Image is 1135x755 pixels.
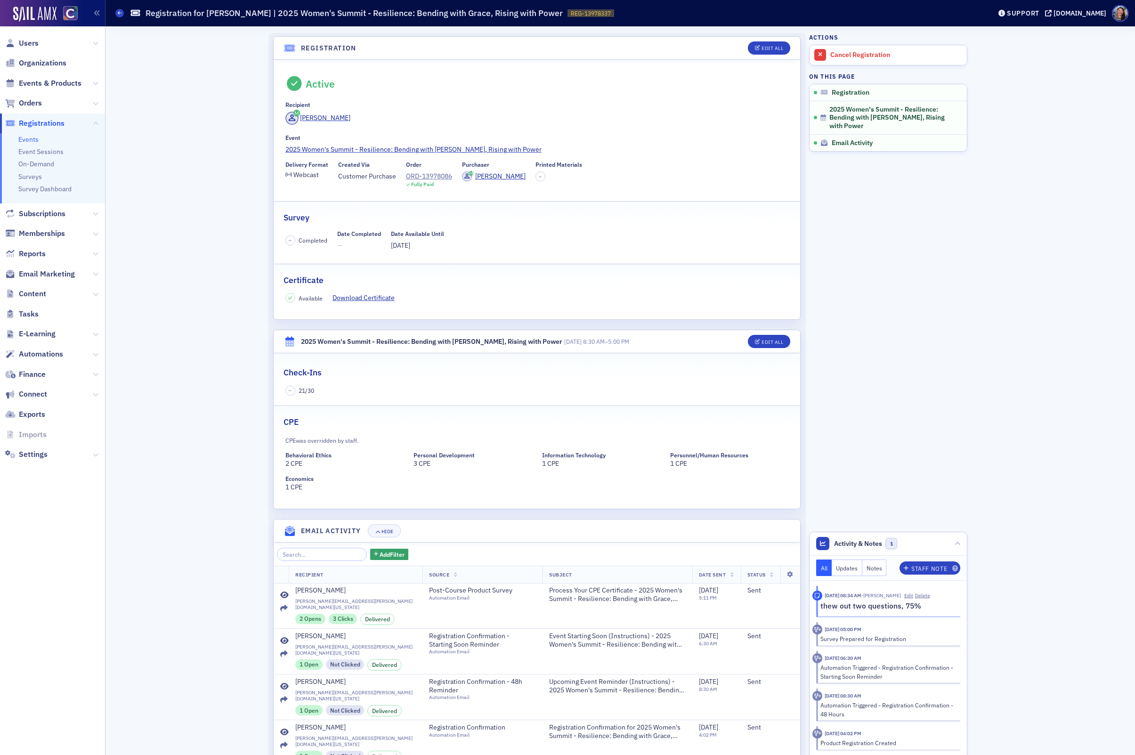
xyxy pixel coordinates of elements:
a: [PERSON_NAME] [295,678,416,686]
a: Cancel Registration [810,45,967,65]
div: 1 CPE [542,452,661,469]
h4: On this page [809,72,967,81]
div: Automation Email [429,595,515,601]
span: Available [299,294,323,302]
span: Reports [19,249,46,259]
div: CPE was overridden by staff. [285,435,602,445]
a: Surveys [18,172,42,181]
span: Registration Confirmation - Starting Soon Reminder [429,632,527,649]
time: 8/20/2025 08:30 AM [825,692,861,699]
span: Date Sent [699,571,726,578]
a: Content [5,289,46,299]
span: [DATE] [699,723,718,731]
div: [PERSON_NAME] [295,723,346,732]
span: [PERSON_NAME][EMAIL_ADDRESS][PERSON_NAME][DOMAIN_NAME][US_STATE] [295,598,416,610]
div: Recipient [285,101,310,108]
a: Users [5,38,39,49]
time: 7/24/2025 04:02 PM [825,730,861,737]
span: Post-Course Product Survey [429,586,515,595]
a: Connect [5,389,47,399]
span: Tasks [19,309,39,319]
button: Edit All [748,41,790,55]
div: Automation Email [429,732,515,738]
span: – [289,237,292,244]
span: [DATE] [699,586,718,594]
span: 21 / 30 [299,386,314,395]
div: 3 Clicks [329,614,357,624]
span: Automations [19,349,63,359]
div: Activity [812,653,822,663]
a: [PERSON_NAME] [295,586,416,595]
a: E-Learning [5,329,56,339]
a: Events & Products [5,78,81,89]
time: 8/22/2025 06:30 AM [825,655,861,661]
a: Finance [5,369,46,380]
a: Survey Dashboard [18,185,72,193]
div: 1 Open [295,705,323,715]
span: — [337,241,381,251]
a: SailAMX [13,7,57,22]
div: 2 CPE [285,452,404,469]
a: [PERSON_NAME] [285,112,351,125]
a: Download Certificate [332,293,402,303]
span: [PERSON_NAME][EMAIL_ADDRESS][PERSON_NAME][DOMAIN_NAME][US_STATE] [295,644,416,656]
span: Registrations [19,118,65,129]
button: Delete [915,592,930,600]
div: [PERSON_NAME] [300,113,350,123]
a: 2025 Women's Summit - Resilience: Bending with [PERSON_NAME], Rising with Power [285,145,789,154]
a: Automations [5,349,63,359]
div: 1 Open [295,659,323,670]
input: Search… [277,548,367,561]
h2: Certificate [284,274,324,286]
span: Registration Confirmation [429,723,515,732]
div: 3 CPE [413,452,532,469]
div: Date Completed [337,230,381,237]
div: Automation Triggered - Registration Confirmation - 48 Hours [820,701,954,718]
span: Content [19,289,46,299]
div: Delivered [367,659,402,671]
button: Hide [368,524,401,537]
time: 8:30 AM [583,338,605,345]
h1: Registration for [PERSON_NAME] | 2025 Women's Summit - Resilience: Bending with Grace, Rising wit... [146,8,563,19]
div: Support [1007,9,1039,17]
h4: Registration [301,43,357,53]
div: Edit All [762,46,783,51]
span: Orders [19,98,42,108]
span: Registration Confirmation for 2025 Women's Summit - Resilience: Bending with Grace, Rising with P... [549,723,686,740]
div: 2 Opens [295,614,325,624]
div: Purchaser [462,161,489,168]
span: Source [429,571,449,578]
a: Registration ConfirmationAutomation Email [429,723,523,738]
span: E-Learning [19,329,56,339]
span: Connect [19,389,47,399]
span: Recipient [295,571,324,578]
span: Imports [19,430,47,440]
a: Registrations [5,118,65,129]
div: Active [306,78,335,90]
span: 2025 Women's Summit - Resilience: Bending with [PERSON_NAME], Rising with Power [829,106,955,130]
span: Organizations [19,58,66,68]
span: Profile [1112,5,1128,22]
time: 8/22/2025 05:00 PM [825,626,861,633]
button: Edit [904,592,913,600]
div: Survey Prepared for Registration [820,634,954,643]
div: Staff Note [812,591,822,601]
div: Event [285,134,300,141]
button: Notes [862,560,887,576]
span: Add Filter [380,550,405,559]
div: Activity [812,625,822,634]
div: Activity [812,729,822,739]
div: Date Available Until [391,230,444,237]
span: [PERSON_NAME][EMAIL_ADDRESS][PERSON_NAME][DOMAIN_NAME][US_STATE] [295,690,416,702]
span: [DATE] [391,241,410,250]
a: [PERSON_NAME] [295,723,416,732]
time: 6:30 AM [699,640,717,647]
a: Subscriptions [5,209,65,219]
span: – [289,387,292,394]
div: Sent [747,723,794,732]
div: Delivered [360,614,395,625]
span: Status [747,571,766,578]
div: 1 CPE [285,475,404,492]
span: [DATE] [564,338,582,345]
div: Economics [285,475,314,482]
